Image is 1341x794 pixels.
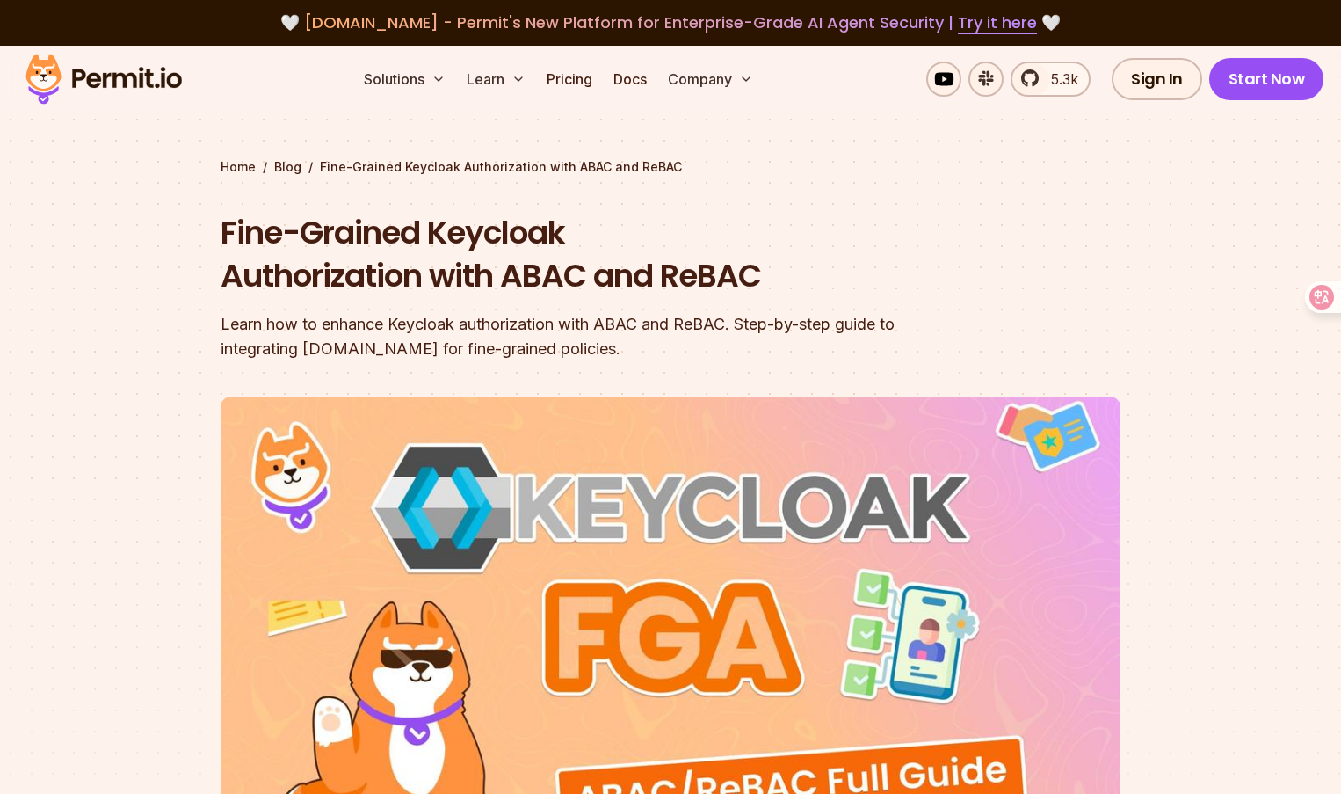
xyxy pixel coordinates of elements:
a: Sign In [1112,58,1202,100]
div: Learn how to enhance Keycloak authorization with ABAC and ReBAC. Step-by-step guide to integratin... [221,312,895,361]
a: 5.3k [1011,62,1091,97]
h1: Fine-Grained Keycloak Authorization with ABAC and ReBAC [221,211,895,298]
span: [DOMAIN_NAME] - Permit's New Platform for Enterprise-Grade AI Agent Security | [304,11,1037,33]
span: 5.3k [1040,69,1078,90]
div: 🤍 🤍 [42,11,1299,35]
button: Learn [460,62,533,97]
div: / / [221,158,1120,176]
a: Start Now [1209,58,1324,100]
a: Try it here [958,11,1037,34]
img: Permit logo [18,49,190,109]
button: Solutions [357,62,453,97]
button: Company [661,62,760,97]
a: Home [221,158,256,176]
a: Blog [274,158,301,176]
a: Docs [606,62,654,97]
a: Pricing [540,62,599,97]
